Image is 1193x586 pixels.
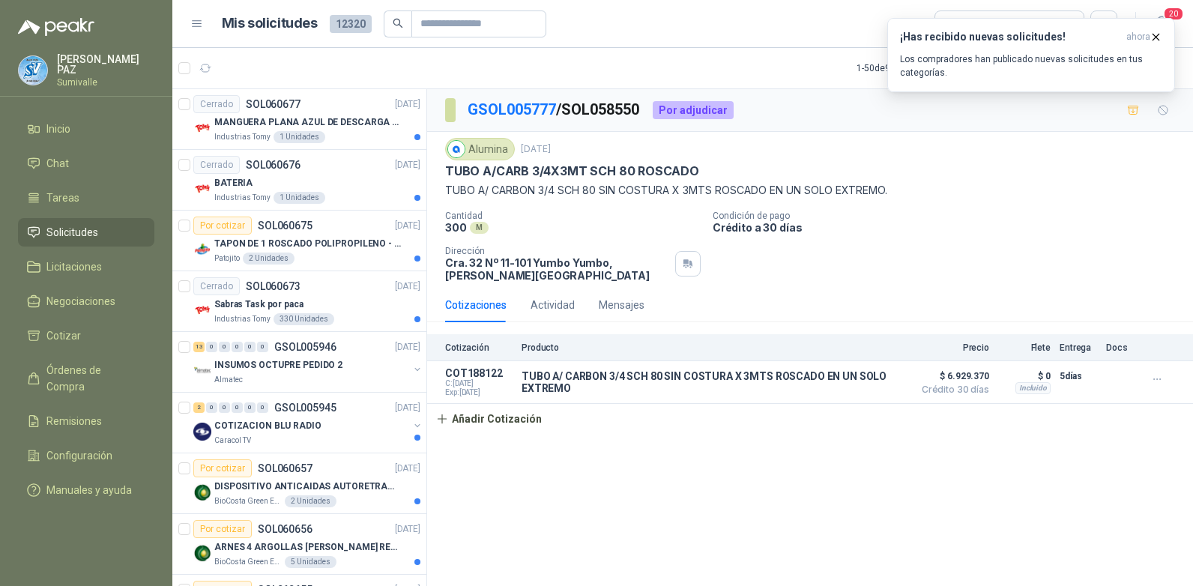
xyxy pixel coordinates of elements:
div: 5 Unidades [285,556,336,568]
p: DISPOSITIVO ANTICAIDAS AUTORETRACTIL [214,480,401,494]
p: [DATE] [395,280,420,294]
span: Negociaciones [46,293,115,309]
p: Industrias Tomy [214,131,271,143]
h1: Mis solicitudes [222,13,318,34]
div: 0 [257,342,268,352]
a: Inicio [18,115,154,143]
div: Alumina [445,138,515,160]
div: Cerrado [193,156,240,174]
p: Cra. 32 Nº 11-101 Yumbo Yumbo , [PERSON_NAME][GEOGRAPHIC_DATA] [445,256,669,282]
div: Por cotizar [193,520,252,538]
p: Crédito a 30 días [713,221,1187,234]
span: Cotizar [46,327,81,344]
p: Los compradores han publicado nuevas solicitudes en tus categorías. [900,52,1162,79]
button: 20 [1148,10,1175,37]
span: ahora [1126,31,1150,43]
p: GSOL005945 [274,402,336,413]
img: Company Logo [193,301,211,319]
img: Company Logo [193,180,211,198]
p: Industrias Tomy [214,192,271,204]
img: Company Logo [193,423,211,441]
p: Dirección [445,246,669,256]
a: CerradoSOL060677[DATE] Company LogoMANGUERA PLANA AZUL DE DESCARGA 60 PSI X 20 METROS CON UNION D... [172,89,426,150]
p: Sabras Task por paca [214,297,303,312]
p: SOL060677 [246,99,300,109]
a: Remisiones [18,407,154,435]
div: 13 [193,342,205,352]
span: Exp: [DATE] [445,388,513,397]
p: SOL060673 [246,281,300,292]
span: Configuración [46,447,112,464]
a: Por cotizarSOL060656[DATE] Company LogoARNES 4 ARGOLLAS [PERSON_NAME] RECUBIERTO PVCBioCosta Gree... [172,514,426,575]
img: Company Logo [19,56,47,85]
p: [DATE] [395,522,420,537]
img: Company Logo [193,362,211,380]
span: Crédito 30 días [914,385,989,394]
div: 0 [206,402,217,413]
p: Precio [914,342,989,353]
div: 0 [206,342,217,352]
p: Industrias Tomy [214,313,271,325]
a: Por cotizarSOL060675[DATE] Company LogoTAPON DE 1 ROSCADO POLIPROPILENO - HEMBRA NPTPatojito2 Uni... [172,211,426,271]
div: 0 [244,342,256,352]
img: Company Logo [193,119,211,137]
div: Cerrado [193,277,240,295]
span: Órdenes de Compra [46,362,140,395]
p: Cotización [445,342,513,353]
button: Añadir Cotización [427,404,550,434]
p: COTIZACION BLU RADIO [214,419,321,433]
p: INSUMOS OCTUPRE PEDIDO 2 [214,358,342,372]
p: [DATE] [395,219,420,233]
span: C: [DATE] [445,379,513,388]
div: 0 [244,402,256,413]
p: / SOL058550 [468,98,641,121]
span: search [393,18,403,28]
p: BioCosta Green Energy S.A.S [214,495,282,507]
a: Tareas [18,184,154,212]
p: Sumivalle [57,78,154,87]
a: Órdenes de Compra [18,356,154,401]
a: Por cotizarSOL060657[DATE] Company LogoDISPOSITIVO ANTICAIDAS AUTORETRACTILBioCosta Green Energy ... [172,453,426,514]
div: 0 [232,342,243,352]
p: MANGUERA PLANA AZUL DE DESCARGA 60 PSI X 20 METROS CON UNION DE 6” MAS ABRAZADERAS METALICAS DE 6” [214,115,401,130]
a: Cotizar [18,321,154,350]
img: Company Logo [193,483,211,501]
span: Chat [46,155,69,172]
a: Configuración [18,441,154,470]
p: Almatec [214,374,243,386]
span: Remisiones [46,413,102,429]
p: [DATE] [395,462,420,476]
img: Company Logo [193,241,211,259]
p: Condición de pago [713,211,1187,221]
p: ARNES 4 ARGOLLAS [PERSON_NAME] RECUBIERTO PVC [214,540,401,555]
a: GSOL005777 [468,100,556,118]
div: Cerrado [193,95,240,113]
div: 0 [232,402,243,413]
div: Cotizaciones [445,297,507,313]
div: 2 Unidades [243,253,295,265]
p: Producto [522,342,905,353]
p: [PERSON_NAME] PAZ [57,54,154,75]
a: CerradoSOL060673[DATE] Company LogoSabras Task por pacaIndustrias Tomy330 Unidades [172,271,426,332]
a: Licitaciones [18,253,154,281]
p: Docs [1106,342,1136,353]
p: Patojito [214,253,240,265]
p: BioCosta Green Energy S.A.S [214,556,282,568]
p: TUBO A/ CARBON 3/4 SCH 80 SIN COSTURA X 3MTS ROSCADO EN UN SOLO EXTREMO. [445,182,1175,199]
img: Logo peakr [18,18,94,36]
div: 2 Unidades [285,495,336,507]
p: GSOL005946 [274,342,336,352]
a: Chat [18,149,154,178]
div: Por adjudicar [653,101,734,119]
div: Incluido [1015,382,1051,394]
p: Caracol TV [214,435,251,447]
a: Solicitudes [18,218,154,247]
div: 0 [257,402,268,413]
p: Cantidad [445,211,701,221]
a: CerradoSOL060676[DATE] Company LogoBATERIAIndustrias Tomy1 Unidades [172,150,426,211]
p: BATERIA [214,176,253,190]
span: Solicitudes [46,224,98,241]
img: Company Logo [193,544,211,562]
p: [DATE] [395,97,420,112]
p: SOL060657 [258,463,312,474]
